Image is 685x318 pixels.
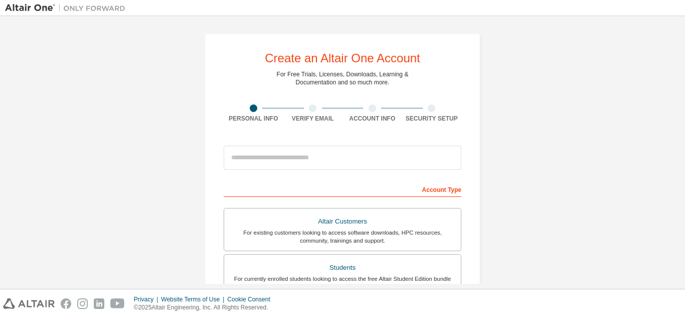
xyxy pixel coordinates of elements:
[134,303,276,312] p: © 2025 Altair Engineering, Inc. All Rights Reserved.
[3,298,55,309] img: altair_logo.svg
[110,298,125,309] img: youtube.svg
[224,115,283,123] div: Personal Info
[230,229,455,245] div: For existing customers looking to access software downloads, HPC resources, community, trainings ...
[224,181,461,197] div: Account Type
[227,295,276,303] div: Cookie Consent
[402,115,462,123] div: Security Setup
[283,115,343,123] div: Verify Email
[230,261,455,275] div: Students
[94,298,104,309] img: linkedin.svg
[77,298,88,309] img: instagram.svg
[5,3,130,13] img: Altair One
[161,295,227,303] div: Website Terms of Use
[342,115,402,123] div: Account Info
[230,215,455,229] div: Altair Customers
[134,295,161,303] div: Privacy
[265,52,420,64] div: Create an Altair One Account
[277,70,409,86] div: For Free Trials, Licenses, Downloads, Learning & Documentation and so much more.
[230,275,455,291] div: For currently enrolled students looking to access the free Altair Student Edition bundle and all ...
[61,298,71,309] img: facebook.svg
